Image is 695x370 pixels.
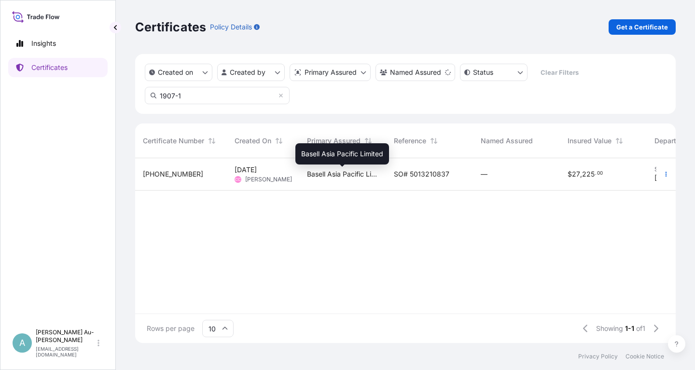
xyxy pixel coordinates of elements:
[206,135,218,147] button: Sort
[36,329,96,344] p: [PERSON_NAME] Au-[PERSON_NAME]
[230,68,265,77] p: Created by
[375,64,455,81] button: cargoOwner Filter options
[143,136,204,146] span: Certificate Number
[616,22,668,32] p: Get a Certificate
[654,173,677,183] span: [DATE]
[307,169,378,179] span: Basell Asia Pacific Limited
[143,169,203,179] span: [PHONE_NUMBER]
[609,19,676,35] a: Get a Certificate
[613,135,625,147] button: Sort
[654,136,686,146] span: Departure
[580,171,582,178] span: ,
[362,135,374,147] button: Sort
[305,68,357,77] p: Primary Assured
[31,39,56,48] p: Insights
[290,64,371,81] button: distributor Filter options
[481,169,487,179] span: —
[145,64,212,81] button: createdOn Filter options
[578,353,618,360] a: Privacy Policy
[235,175,241,184] span: CC
[217,64,285,81] button: createdBy Filter options
[273,135,285,147] button: Sort
[532,65,586,80] button: Clear Filters
[625,353,664,360] a: Cookie Notice
[158,68,193,77] p: Created on
[568,171,572,178] span: $
[597,172,603,175] span: 00
[135,19,206,35] p: Certificates
[307,136,361,146] span: Primary Assured
[147,324,195,333] span: Rows per page
[568,136,612,146] span: Insured Value
[394,169,449,179] span: SO# 5013210837
[541,68,579,77] p: Clear Filters
[31,63,68,72] p: Certificates
[394,136,426,146] span: Reference
[625,324,634,333] span: 1-1
[481,136,533,146] span: Named Assured
[301,149,383,159] span: Basell Asia Pacific Limited
[390,68,441,77] p: Named Assured
[636,324,645,333] span: of 1
[235,136,271,146] span: Created On
[473,68,493,77] p: Status
[245,176,292,183] span: [PERSON_NAME]
[235,165,257,175] span: [DATE]
[572,171,580,178] span: 27
[36,346,96,357] p: [EMAIL_ADDRESS][DOMAIN_NAME]
[8,34,108,53] a: Insights
[19,338,25,348] span: A
[8,58,108,77] a: Certificates
[596,324,623,333] span: Showing
[210,22,252,32] p: Policy Details
[595,172,597,175] span: .
[428,135,440,147] button: Sort
[460,64,528,81] button: certificateStatus Filter options
[582,171,595,178] span: 225
[145,87,290,104] input: Search Certificate or Reference...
